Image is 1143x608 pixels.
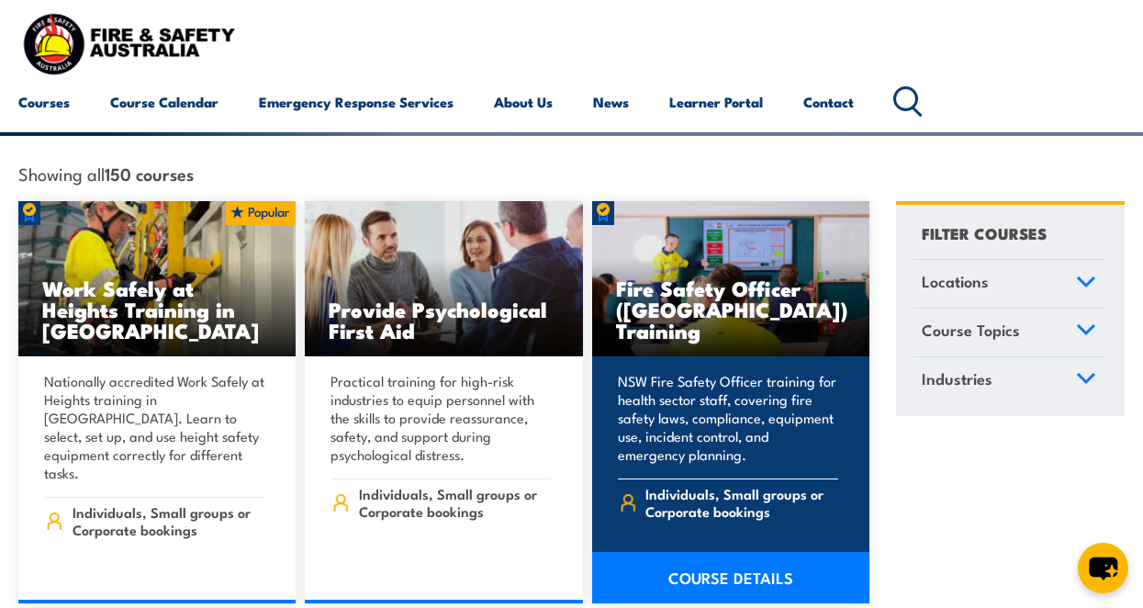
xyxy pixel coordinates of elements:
a: COURSE DETAILS [592,552,869,603]
a: News [593,80,629,124]
a: Locations [913,260,1104,308]
a: Fire Safety Officer ([GEOGRAPHIC_DATA]) Training [592,201,869,356]
a: Emergency Response Services [259,80,454,124]
h4: FILTER COURSES [922,220,1047,245]
a: Contact [803,80,854,124]
img: Work Safely at Heights Training (1) [18,201,296,356]
a: Industries [913,357,1104,405]
span: Locations [922,269,989,294]
span: Course Topics [922,318,1020,343]
p: NSW Fire Safety Officer training for health sector staff, covering fire safety laws, compliance, ... [618,372,838,464]
strong: 150 courses [105,161,194,186]
span: Industries [922,366,992,391]
a: Provide Psychological First Aid [305,201,582,356]
span: Individuals, Small groups or Corporate bookings [645,485,838,520]
span: Individuals, Small groups or Corporate bookings [359,485,552,520]
span: Individuals, Small groups or Corporate bookings [73,503,265,538]
a: Courses [18,80,70,124]
a: Course Calendar [110,80,219,124]
a: Work Safely at Heights Training in [GEOGRAPHIC_DATA] [18,201,296,356]
button: chat-button [1078,543,1128,593]
h3: Work Safely at Heights Training in [GEOGRAPHIC_DATA] [42,277,272,341]
span: Showing all [18,163,194,183]
img: Fire Safety Advisor [592,201,869,356]
h3: Provide Psychological First Aid [329,298,558,341]
p: Nationally accredited Work Safely at Heights training in [GEOGRAPHIC_DATA]. Learn to select, set ... [44,372,264,482]
p: Practical training for high-risk industries to equip personnel with the skills to provide reassur... [331,372,551,464]
a: Course Topics [913,309,1104,356]
h3: Fire Safety Officer ([GEOGRAPHIC_DATA]) Training [616,277,846,341]
img: Mental Health First Aid Training Course from Fire & Safety Australia [305,201,582,356]
a: Learner Portal [669,80,763,124]
a: About Us [494,80,553,124]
